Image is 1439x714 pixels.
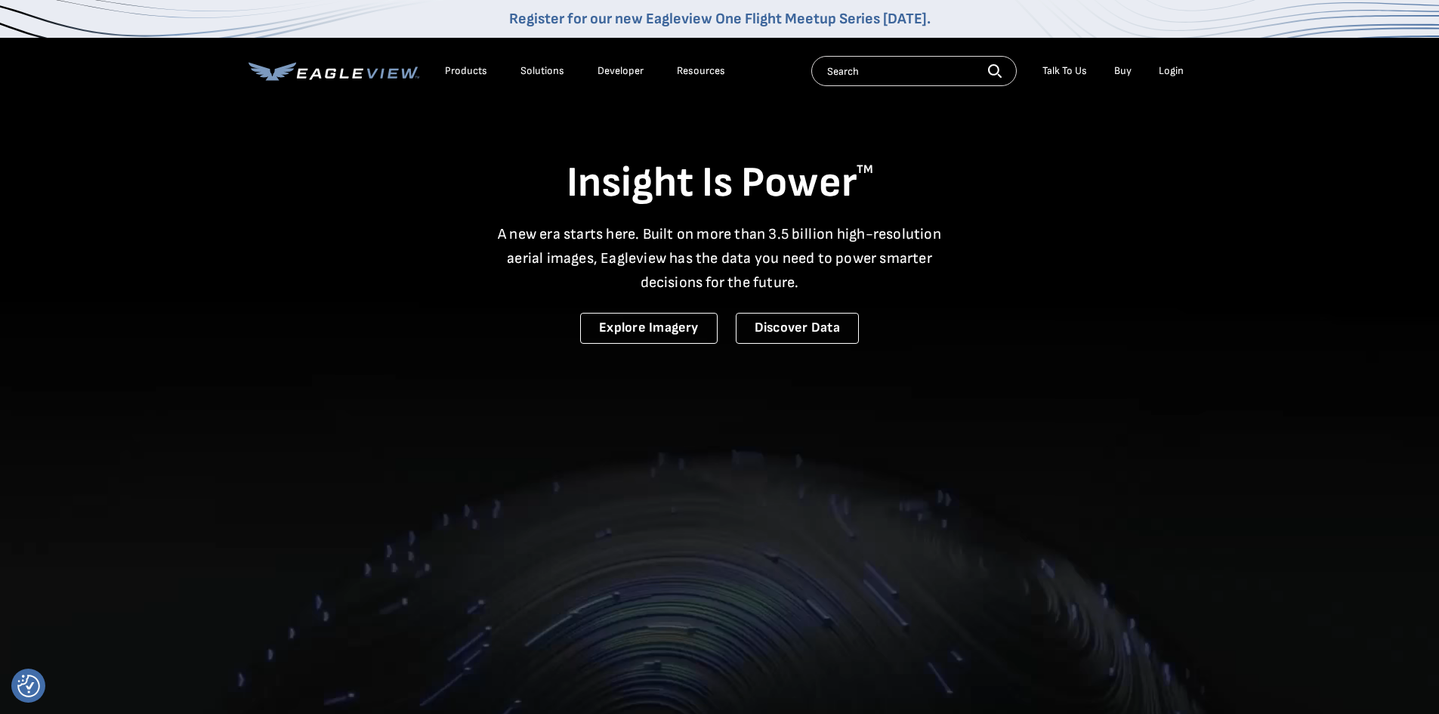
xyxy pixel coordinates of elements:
[249,157,1191,210] h1: Insight Is Power
[489,222,951,295] p: A new era starts here. Built on more than 3.5 billion high-resolution aerial images, Eagleview ha...
[17,675,40,697] img: Revisit consent button
[857,162,873,177] sup: TM
[580,313,718,344] a: Explore Imagery
[17,675,40,697] button: Consent Preferences
[811,56,1017,86] input: Search
[1159,64,1184,78] div: Login
[1042,64,1087,78] div: Talk To Us
[598,64,644,78] a: Developer
[1114,64,1132,78] a: Buy
[677,64,725,78] div: Resources
[445,64,487,78] div: Products
[509,10,931,28] a: Register for our new Eagleview One Flight Meetup Series [DATE].
[736,313,859,344] a: Discover Data
[520,64,564,78] div: Solutions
